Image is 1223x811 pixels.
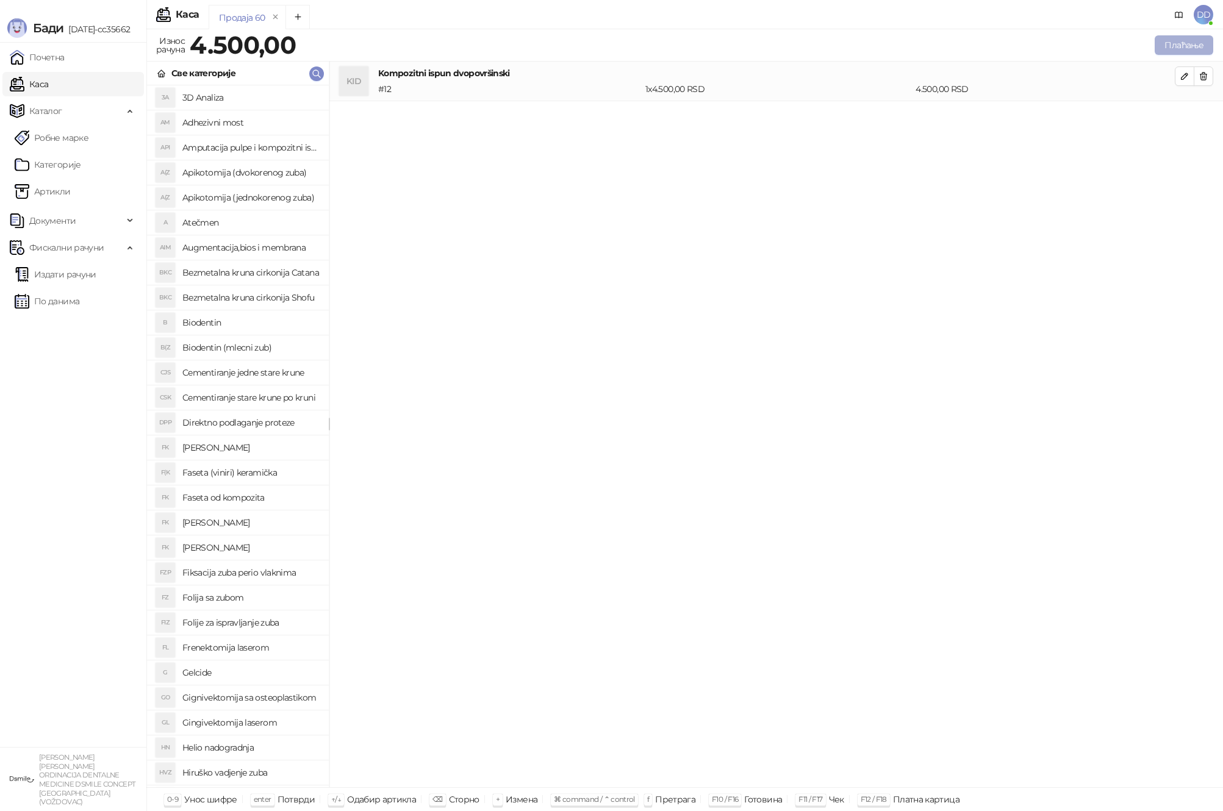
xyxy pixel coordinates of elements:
[182,213,319,232] h4: Atečmen
[156,113,175,132] div: AM
[182,613,319,632] h4: Folije za ispravljanje zuba
[182,413,319,432] h4: Direktno podlaganje proteze
[156,688,175,707] div: GO
[182,238,319,257] h4: Augmentacija,bios i membrana
[156,588,175,607] div: FZ
[182,563,319,582] h4: Fiksacija zuba perio vlaknima
[156,538,175,557] div: FK
[182,713,319,732] h4: Gingivektomija laserom
[182,113,319,132] h4: Adhezivni most
[156,313,175,332] div: B
[156,613,175,632] div: FIZ
[554,795,635,804] span: ⌘ command / ⌃ control
[861,795,887,804] span: F12 / F18
[15,179,71,204] a: ArtikliАртикли
[182,263,319,282] h4: Bezmetalna kruna cirkonija Catana
[182,463,319,482] h4: Faseta (viniri) keramička
[182,363,319,382] h4: Cementiranje jedne stare krune
[156,463,175,482] div: F(K
[506,791,537,807] div: Измена
[15,126,88,150] a: Робне марке
[184,791,237,807] div: Унос шифре
[182,388,319,407] h4: Cementiranje stare krune po kruni
[182,438,319,457] h4: [PERSON_NAME]
[182,488,319,507] h4: Faseta od kompozita
[156,188,175,207] div: A(Z
[176,10,199,20] div: Каса
[167,795,178,804] span: 0-9
[347,791,416,807] div: Одабир артикла
[156,738,175,757] div: HN
[449,791,479,807] div: Сторно
[156,263,175,282] div: BKC
[182,738,319,757] h4: Helio nadogradnja
[29,209,76,233] span: Документи
[10,45,65,70] a: Почетна
[15,262,96,287] a: Издати рачуни
[278,791,315,807] div: Потврди
[33,21,63,35] span: Бади
[182,188,319,207] h4: Apikotomija (jednokorenog zuba)
[376,82,643,96] div: # 12
[182,88,319,107] h4: 3D Analiza
[432,795,442,804] span: ⌫
[643,82,913,96] div: 1 x 4.500,00 RSD
[156,88,175,107] div: 3A
[39,753,135,806] small: [PERSON_NAME] [PERSON_NAME] ORDINACIJA DENTALNE MEDICINE DSMILE CONCEPT [GEOGRAPHIC_DATA] (VOŽDOVAC)
[893,791,959,807] div: Платна картица
[156,413,175,432] div: DPP
[156,363,175,382] div: CJS
[156,238,175,257] div: AIM
[182,763,319,782] h4: Hiruško vadjenje zuba
[339,66,368,96] div: KID
[331,795,341,804] span: ↑/↓
[156,638,175,657] div: FL
[190,30,296,60] strong: 4.500,00
[496,795,500,804] span: +
[647,795,649,804] span: f
[182,663,319,682] h4: Gelcide
[182,288,319,307] h4: Bezmetalna kruna cirkonija Shofu
[154,33,187,57] div: Износ рачуна
[156,288,175,307] div: BKC
[15,152,81,177] a: Категорије
[156,663,175,682] div: G
[156,213,175,232] div: A
[798,795,822,804] span: F11 / F17
[29,235,104,260] span: Фискални рачуни
[156,563,175,582] div: FZP
[10,767,34,791] img: 64x64-companyLogo-1dc69ecd-cf69-414d-b06f-ef92a12a082b.jpeg
[156,488,175,507] div: FK
[156,338,175,357] div: B(Z
[156,138,175,157] div: API
[285,5,310,29] button: Add tab
[182,538,319,557] h4: [PERSON_NAME]
[156,438,175,457] div: FK
[182,513,319,532] h4: [PERSON_NAME]
[7,18,27,38] img: Logo
[182,338,319,357] h4: Biodentin (mlecni zub)
[156,388,175,407] div: CSK
[63,24,130,35] span: [DATE]-cc35662
[182,138,319,157] h4: Amputacija pulpe i kompozitni ispun
[10,72,48,96] a: Каса
[378,66,1175,80] h4: Kompozitni ispun dvopovršinski
[1155,35,1213,55] button: Плаћање
[182,588,319,607] h4: Folija sa zubom
[156,513,175,532] div: FK
[147,85,329,787] div: grid
[913,82,1177,96] div: 4.500,00 RSD
[15,289,79,313] a: По данима
[182,688,319,707] h4: Gignivektomija sa osteoplastikom
[171,66,235,80] div: Све категорије
[182,163,319,182] h4: Apikotomija (dvokorenog zuba)
[156,163,175,182] div: A(Z
[219,11,265,24] div: Продаја 60
[1169,5,1189,24] a: Документација
[829,791,844,807] div: Чек
[182,313,319,332] h4: Biodentin
[655,791,695,807] div: Претрага
[29,99,62,123] span: Каталог
[744,791,782,807] div: Готовина
[712,795,738,804] span: F10 / F16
